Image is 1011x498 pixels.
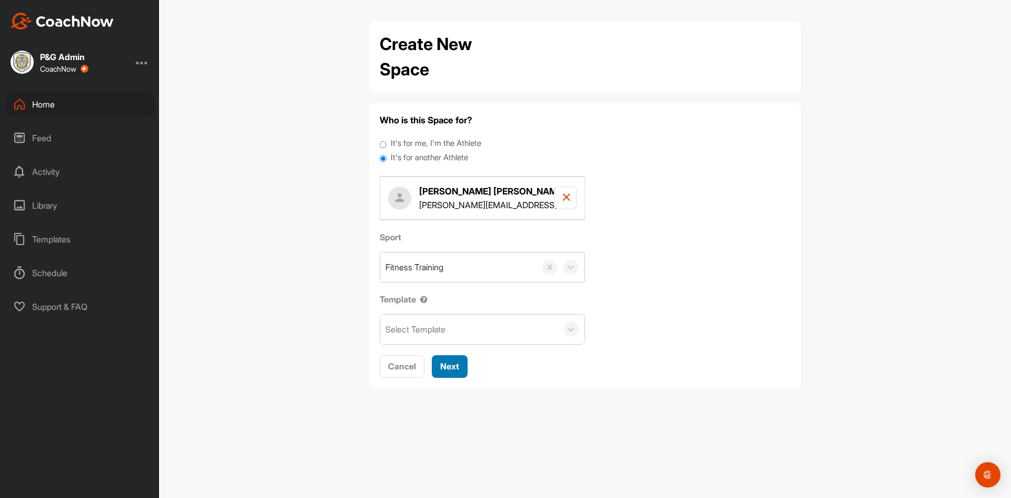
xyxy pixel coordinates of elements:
div: Fitness Training [385,261,443,274]
div: Feed [6,125,154,151]
div: P&G Admin [40,53,88,61]
button: Next [432,355,468,378]
div: Templates [6,226,154,252]
div: Home [6,91,154,118]
h4: Who is this Space for? [380,114,790,127]
h2: Create New Space [380,32,522,82]
p: [PERSON_NAME][EMAIL_ADDRESS][PERSON_NAME][DOMAIN_NAME] [419,199,577,211]
label: Sport [380,231,585,243]
img: user [388,187,411,210]
label: Template [380,293,585,306]
div: CoachNow [40,65,88,73]
button: Cancel [380,355,424,378]
img: square_c7cbbb909c3086ff3b497bb06e0a13fe.jpg [11,51,34,74]
label: It's for me, I'm the Athlete [391,138,481,150]
img: CoachNow [11,13,114,30]
div: Library [6,192,154,219]
div: Select Template [385,323,445,336]
span: Cancel [388,361,416,372]
span: Next [440,361,459,372]
div: Activity [6,159,154,185]
div: Open Intercom Messenger [975,462,1000,487]
div: Support & FAQ [6,294,154,320]
label: It's for another Athlete [391,152,468,164]
h4: [PERSON_NAME] [PERSON_NAME] [419,185,577,198]
div: Schedule [6,260,154,286]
